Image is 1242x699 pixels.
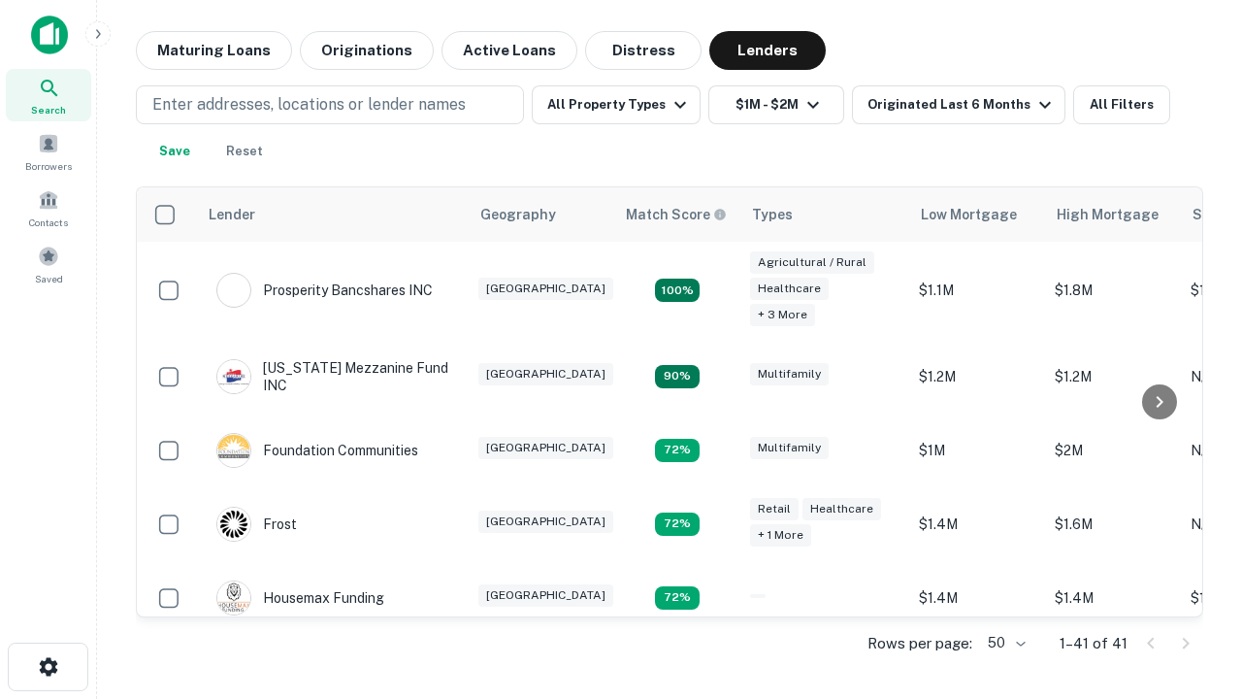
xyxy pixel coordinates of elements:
[626,204,727,225] div: Capitalize uses an advanced AI algorithm to match your search with the best lender. The match sco...
[750,498,799,520] div: Retail
[752,203,793,226] div: Types
[750,524,811,547] div: + 1 more
[480,203,556,226] div: Geography
[216,581,384,616] div: Housemax Funding
[909,242,1045,340] td: $1.1M
[980,629,1029,657] div: 50
[144,132,206,171] button: Save your search to get updates of matches that match your search criteria.
[217,360,250,393] img: picture
[921,203,1017,226] div: Low Mortgage
[1045,187,1181,242] th: High Mortgage
[655,439,700,462] div: Matching Properties: 4, hasApolloMatch: undefined
[478,511,613,533] div: [GEOGRAPHIC_DATA]
[1045,487,1181,561] td: $1.6M
[31,16,68,54] img: capitalize-icon.png
[867,93,1057,116] div: Originated Last 6 Months
[478,363,613,385] div: [GEOGRAPHIC_DATA]
[217,582,250,615] img: picture
[709,31,826,70] button: Lenders
[852,85,1065,124] button: Originated Last 6 Months
[909,561,1045,635] td: $1.4M
[909,414,1045,487] td: $1M
[750,304,815,326] div: + 3 more
[31,102,66,117] span: Search
[1045,340,1181,414] td: $1.2M
[136,31,292,70] button: Maturing Loans
[469,187,614,242] th: Geography
[209,203,255,226] div: Lender
[136,85,524,124] button: Enter addresses, locations or lender names
[478,584,613,607] div: [GEOGRAPHIC_DATA]
[655,279,700,302] div: Matching Properties: 10, hasApolloMatch: undefined
[29,215,68,230] span: Contacts
[1045,242,1181,340] td: $1.8M
[750,278,829,300] div: Healthcare
[1045,414,1181,487] td: $2M
[532,85,701,124] button: All Property Types
[655,365,700,388] div: Matching Properties: 5, hasApolloMatch: undefined
[1145,482,1242,575] iframe: Chat Widget
[478,437,613,459] div: [GEOGRAPHIC_DATA]
[300,31,434,70] button: Originations
[6,238,91,290] a: Saved
[197,187,469,242] th: Lender
[217,434,250,467] img: picture
[740,187,909,242] th: Types
[1045,561,1181,635] td: $1.4M
[441,31,577,70] button: Active Loans
[655,513,700,536] div: Matching Properties: 4, hasApolloMatch: undefined
[478,278,613,300] div: [GEOGRAPHIC_DATA]
[1073,85,1170,124] button: All Filters
[217,274,250,307] img: picture
[6,69,91,121] a: Search
[1060,632,1128,655] p: 1–41 of 41
[802,498,881,520] div: Healthcare
[909,340,1045,414] td: $1.2M
[750,363,829,385] div: Multifamily
[217,508,250,541] img: picture
[216,273,433,308] div: Prosperity Bancshares INC
[25,158,72,174] span: Borrowers
[6,125,91,178] a: Borrowers
[655,586,700,610] div: Matching Properties: 4, hasApolloMatch: undefined
[216,507,297,542] div: Frost
[909,487,1045,561] td: $1.4M
[35,271,63,286] span: Saved
[750,437,829,459] div: Multifamily
[6,182,91,234] a: Contacts
[585,31,702,70] button: Distress
[867,632,972,655] p: Rows per page:
[614,187,740,242] th: Capitalize uses an advanced AI algorithm to match your search with the best lender. The match sco...
[213,132,276,171] button: Reset
[216,359,449,394] div: [US_STATE] Mezzanine Fund INC
[216,433,418,468] div: Foundation Communities
[708,85,844,124] button: $1M - $2M
[750,251,874,274] div: Agricultural / Rural
[152,93,466,116] p: Enter addresses, locations or lender names
[909,187,1045,242] th: Low Mortgage
[1057,203,1159,226] div: High Mortgage
[626,204,723,225] h6: Match Score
